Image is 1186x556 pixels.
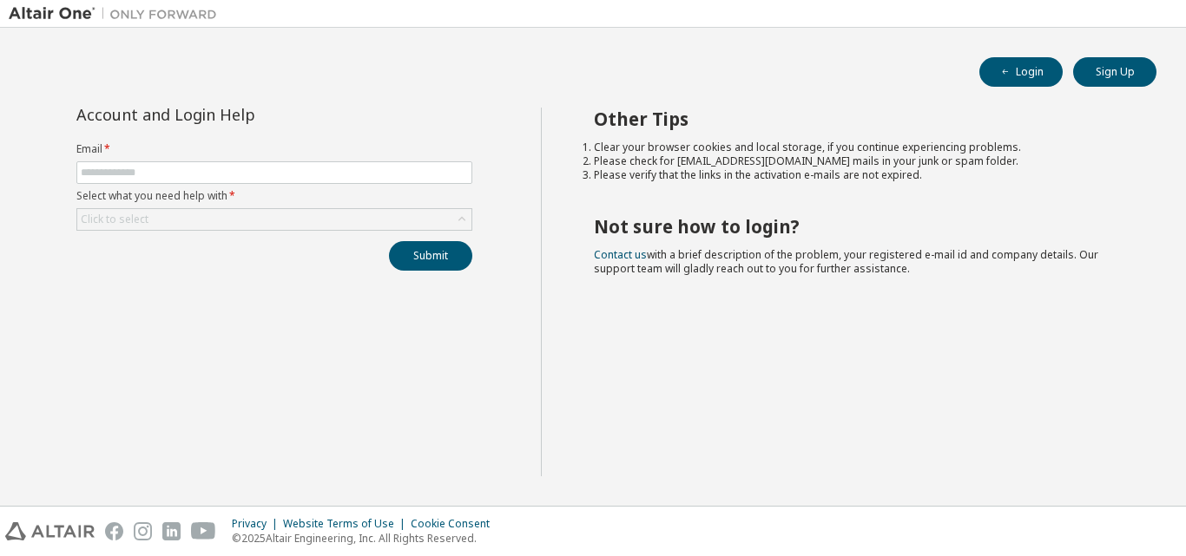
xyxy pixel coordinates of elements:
[283,517,411,531] div: Website Terms of Use
[105,522,123,540] img: facebook.svg
[76,189,472,203] label: Select what you need help with
[411,517,500,531] div: Cookie Consent
[1073,57,1156,87] button: Sign Up
[134,522,152,540] img: instagram.svg
[9,5,226,23] img: Altair One
[76,142,472,156] label: Email
[5,522,95,540] img: altair_logo.svg
[594,154,1126,168] li: Please check for [EMAIL_ADDRESS][DOMAIN_NAME] mails in your junk or spam folder.
[594,108,1126,130] h2: Other Tips
[594,247,647,262] a: Contact us
[76,108,393,121] div: Account and Login Help
[77,209,471,230] div: Click to select
[979,57,1063,87] button: Login
[232,531,500,546] p: © 2025 Altair Engineering, Inc. All Rights Reserved.
[232,517,283,531] div: Privacy
[594,168,1126,182] li: Please verify that the links in the activation e-mails are not expired.
[594,141,1126,154] li: Clear your browser cookies and local storage, if you continue experiencing problems.
[191,522,216,540] img: youtube.svg
[594,247,1098,276] span: with a brief description of the problem, your registered e-mail id and company details. Our suppo...
[162,522,181,540] img: linkedin.svg
[389,241,472,271] button: Submit
[594,215,1126,238] h2: Not sure how to login?
[81,213,148,226] div: Click to select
